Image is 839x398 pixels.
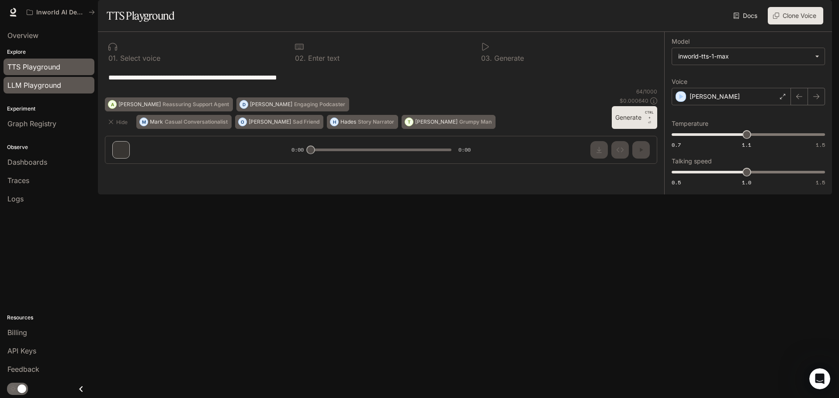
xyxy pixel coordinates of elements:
p: $ 0.000640 [620,97,648,104]
p: Mark [150,119,163,125]
span: 1.1 [742,141,751,149]
p: Temperature [672,121,708,127]
p: CTRL + [645,110,654,120]
p: [PERSON_NAME] [118,102,161,107]
button: D[PERSON_NAME]Engaging Podcaster [236,97,349,111]
span: 1.5 [816,141,825,149]
p: Inworld AI Demos [36,9,85,16]
p: Enter text [306,55,340,62]
div: inworld-tts-1-max [678,52,811,61]
p: [PERSON_NAME] [250,102,292,107]
div: inworld-tts-1-max [672,48,825,65]
p: Voice [672,79,687,85]
p: Grumpy Man [459,119,492,125]
button: A[PERSON_NAME]Reassuring Support Agent [105,97,233,111]
a: Docs [732,7,761,24]
span: 0.7 [672,141,681,149]
p: ⏎ [645,110,654,125]
p: [PERSON_NAME] [249,119,291,125]
button: GenerateCTRL +⏎ [612,106,657,129]
p: 0 3 . [481,55,492,62]
p: 0 1 . [108,55,118,62]
div: A [108,97,116,111]
div: T [405,115,413,129]
button: Clone Voice [768,7,823,24]
p: Reassuring Support Agent [163,102,229,107]
button: Hide [105,115,133,129]
span: 1.0 [742,179,751,186]
p: Model [672,38,690,45]
p: 64 / 1000 [636,88,657,95]
button: MMarkCasual Conversationalist [136,115,232,129]
div: D [240,97,248,111]
div: M [140,115,148,129]
button: T[PERSON_NAME]Grumpy Man [402,115,496,129]
button: O[PERSON_NAME]Sad Friend [235,115,323,129]
p: 0 2 . [295,55,306,62]
p: Casual Conversationalist [165,119,228,125]
div: H [330,115,338,129]
p: Engaging Podcaster [294,102,345,107]
p: Select voice [118,55,160,62]
p: [PERSON_NAME] [690,92,740,101]
p: Sad Friend [293,119,319,125]
p: Talking speed [672,158,712,164]
p: Generate [492,55,524,62]
button: All workspaces [23,3,99,21]
button: HHadesStory Narrator [327,115,398,129]
iframe: Intercom live chat [809,368,830,389]
h1: TTS Playground [107,7,174,24]
p: [PERSON_NAME] [415,119,458,125]
p: Story Narrator [358,119,394,125]
div: O [239,115,246,129]
span: 0.5 [672,179,681,186]
span: 1.5 [816,179,825,186]
p: Hades [340,119,356,125]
